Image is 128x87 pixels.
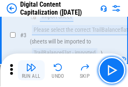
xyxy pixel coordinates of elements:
[44,60,71,80] button: Undo
[100,5,107,12] img: Support
[53,62,63,72] img: Undo
[20,32,26,38] span: # 3
[80,62,90,72] img: Skip
[22,74,41,79] div: Run All
[80,74,90,79] div: Skip
[71,60,98,80] button: Skip
[26,62,36,72] img: Run All
[32,48,97,58] div: TrailBalanceFlat - imported
[18,60,44,80] button: Run All
[105,64,118,77] img: Main button
[20,0,97,16] div: Digital Content Capitalization ([DATE])
[111,3,121,13] img: Settings menu
[40,12,73,22] div: Import Sheet
[7,3,17,13] img: Back
[52,74,64,79] div: Undo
